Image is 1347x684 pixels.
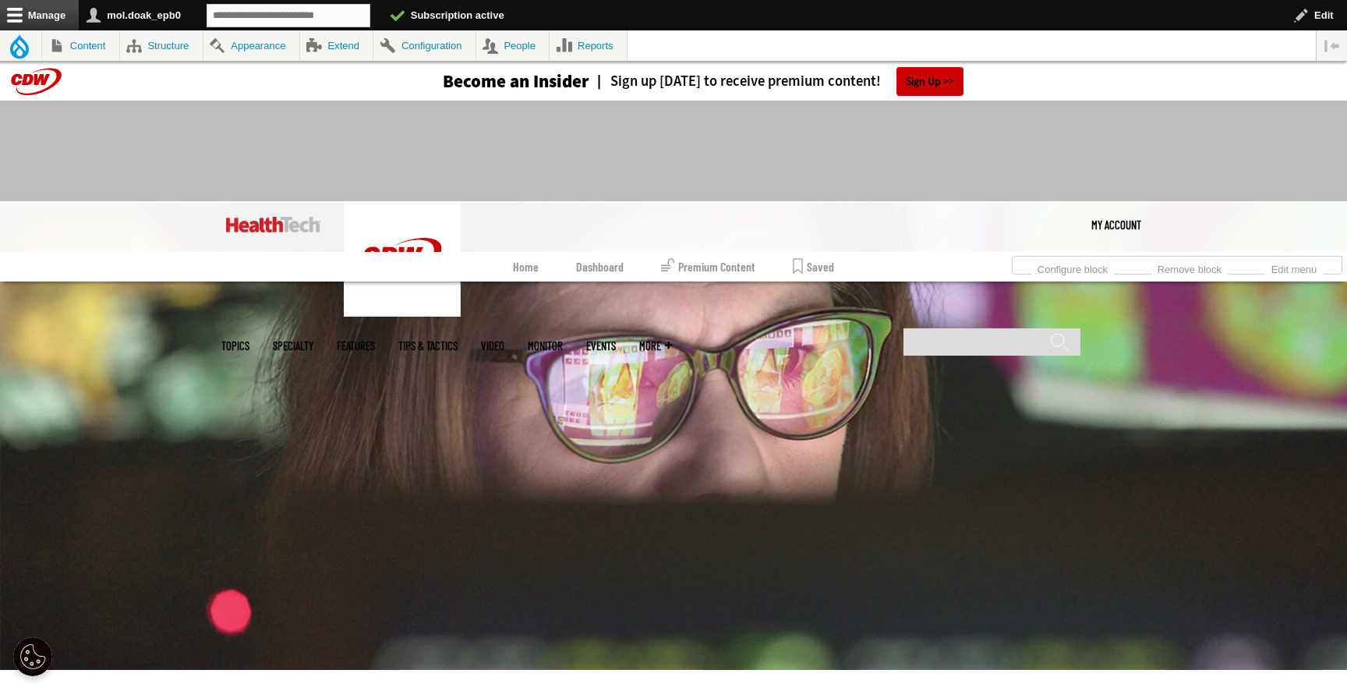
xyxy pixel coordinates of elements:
[337,340,375,352] a: Features
[896,67,963,96] a: Sign Up
[443,73,589,90] h3: Become an Insider
[203,30,299,61] a: Appearance
[1091,201,1141,248] a: My Account
[513,252,539,282] a: Home
[226,217,320,232] img: Home
[639,340,672,352] span: More
[661,252,755,282] a: Premium Content
[13,637,52,676] div: Cookie Settings
[42,30,119,61] a: Content
[300,30,373,61] a: Extend
[373,30,475,61] a: Configuration
[1031,259,1114,276] a: Configure block
[476,30,550,61] a: People
[1151,259,1228,276] a: Remove block
[1091,201,1141,248] div: User menu
[481,340,504,352] a: Video
[1265,259,1323,276] a: Edit menu
[576,252,624,282] a: Dashboard
[550,30,627,61] a: Reports
[344,304,461,321] a: CDW
[398,340,458,352] a: Tips & Tactics
[13,637,52,676] button: Open Preferences
[586,340,616,352] a: Events
[120,30,203,61] a: Structure
[221,340,249,352] span: Topics
[793,252,834,282] a: Saved
[528,340,563,352] a: MonITor
[273,340,313,352] span: Specialty
[384,73,589,90] a: Become an Insider
[1317,30,1347,61] button: Vertical orientation
[589,74,881,89] a: Sign up [DATE] to receive premium content!
[344,201,461,317] img: Home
